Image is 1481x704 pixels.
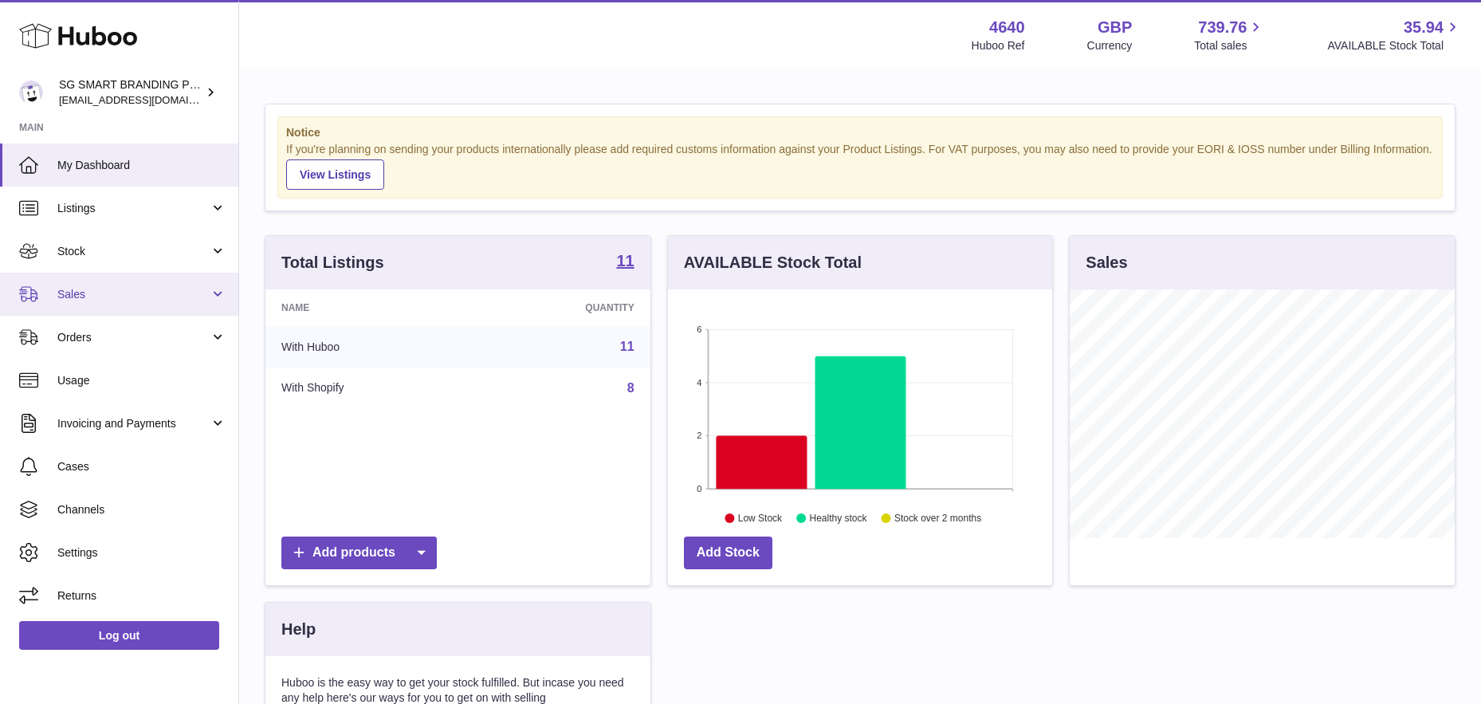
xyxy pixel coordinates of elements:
div: If you're planning on sending your products internationally please add required customs informati... [286,142,1434,190]
span: Channels [57,502,226,517]
a: Add products [281,537,437,569]
span: 739.76 [1198,17,1247,38]
strong: GBP [1098,17,1132,38]
div: Huboo Ref [972,38,1025,53]
span: Listings [57,201,210,216]
text: Low Stock [738,513,783,524]
a: Log out [19,621,219,650]
text: Stock over 2 months [894,513,981,524]
strong: 11 [616,253,634,269]
span: My Dashboard [57,158,226,173]
h3: Sales [1086,252,1127,273]
a: 11 [616,253,634,272]
strong: Notice [286,125,1434,140]
span: Stock [57,244,210,259]
span: Total sales [1194,38,1265,53]
text: 4 [697,378,701,387]
span: Invoicing and Payments [57,416,210,431]
td: With Shopify [265,368,473,409]
span: Cases [57,459,226,474]
a: 8 [627,381,634,395]
div: SG SMART BRANDING PTE. LTD. [59,77,202,108]
a: Add Stock [684,537,772,569]
text: 6 [697,324,701,334]
h3: Total Listings [281,252,384,273]
h3: Help [281,619,316,640]
strong: 4640 [989,17,1025,38]
td: With Huboo [265,326,473,368]
a: View Listings [286,159,384,190]
span: 35.94 [1404,17,1444,38]
span: [EMAIL_ADDRESS][DOMAIN_NAME] [59,93,234,106]
th: Name [265,289,473,326]
span: Sales [57,287,210,302]
a: 35.94 AVAILABLE Stock Total [1327,17,1462,53]
span: Returns [57,588,226,604]
text: 2 [697,431,701,440]
span: Usage [57,373,226,388]
img: uktopsmileshipping@gmail.com [19,81,43,104]
span: AVAILABLE Stock Total [1327,38,1462,53]
span: Settings [57,545,226,560]
text: 0 [697,484,701,494]
h3: AVAILABLE Stock Total [684,252,862,273]
a: 739.76 Total sales [1194,17,1265,53]
text: Healthy stock [809,513,867,524]
th: Quantity [473,289,650,326]
div: Currency [1087,38,1133,53]
span: Orders [57,330,210,345]
a: 11 [620,340,634,353]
